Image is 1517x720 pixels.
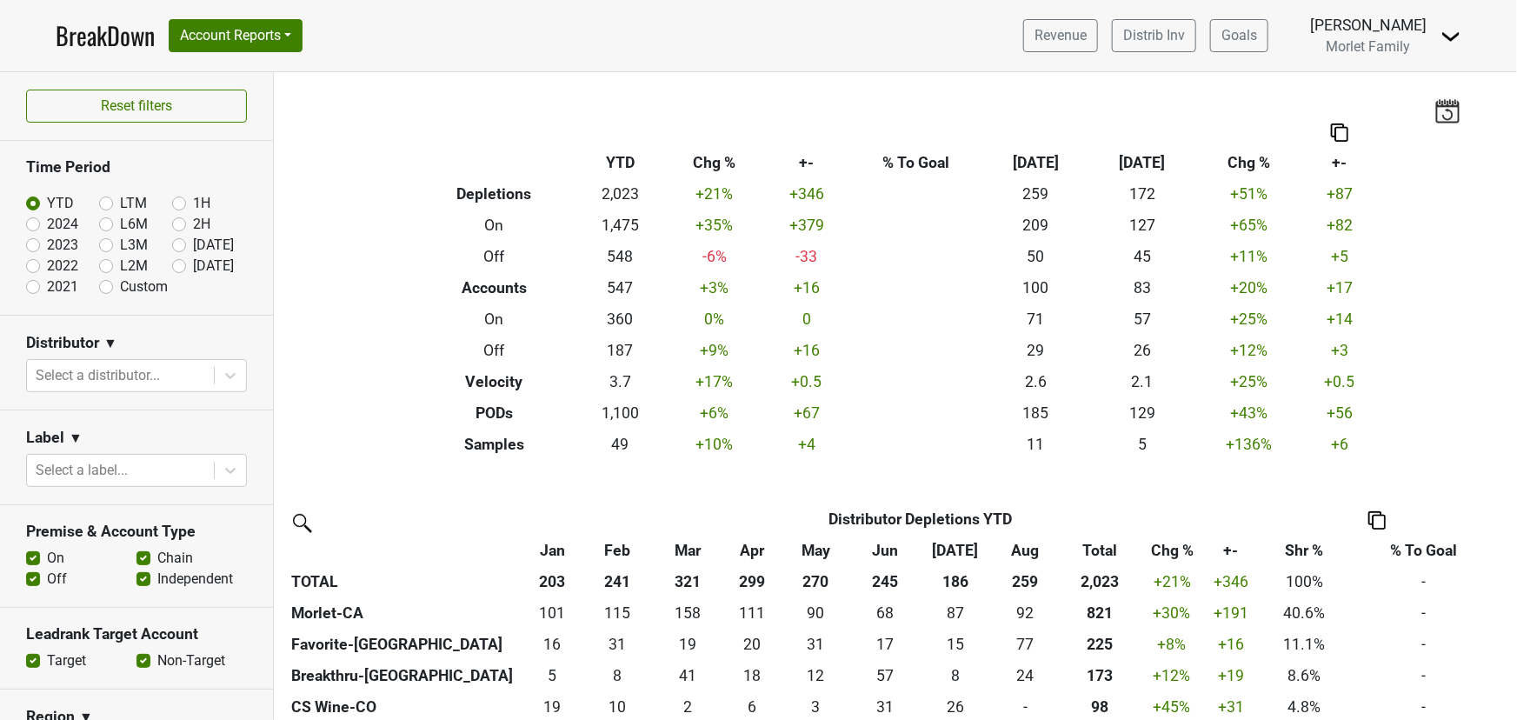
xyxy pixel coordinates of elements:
[1368,511,1386,530] img: Copy to clipboard
[653,629,723,660] td: 19.333
[120,256,148,277] label: L2M
[1089,303,1195,335] td: 57
[848,147,982,178] th: % To Goal
[1061,629,1140,660] th: 225.078
[665,241,765,272] td: -6 %
[522,535,583,566] th: Jan: activate to sort column ascending
[982,303,1088,335] td: 71
[764,397,848,429] td: +67
[287,597,522,629] th: Morlet-CA
[1195,397,1301,429] td: +43 %
[764,241,848,272] td: -33
[1331,123,1348,142] img: Copy to clipboard
[1310,14,1427,37] div: [PERSON_NAME]
[1064,633,1135,656] div: 225
[782,535,850,566] th: May: activate to sort column ascending
[193,235,234,256] label: [DATE]
[1258,566,1352,597] td: 100%
[26,334,99,352] h3: Distributor
[120,235,148,256] label: L3M
[526,696,578,718] div: 19
[990,597,1061,629] td: 91.833
[653,660,723,691] td: 40.667
[1258,660,1352,691] td: 8.6%
[782,597,850,629] td: 90
[921,597,991,629] td: 87
[157,569,233,590] label: Independent
[413,429,576,460] th: Samples
[764,366,848,397] td: +0.5
[921,535,991,566] th: Jul: activate to sort column ascending
[982,366,1088,397] td: 2.6
[413,366,576,397] th: Velocity
[764,210,848,241] td: +379
[764,303,848,335] td: 0
[576,397,665,429] td: 1,100
[722,629,782,660] td: 19.582
[1140,535,1205,566] th: Chg %: activate to sort column ascending
[727,696,777,718] div: 6
[287,629,522,660] th: Favorite-[GEOGRAPHIC_DATA]
[850,597,921,629] td: 68
[722,566,782,597] th: 299
[1440,26,1461,47] img: Dropdown Menu
[982,147,1088,178] th: [DATE]
[982,178,1088,210] td: 259
[1302,429,1378,460] td: +6
[1140,660,1205,691] td: +12 %
[1208,633,1253,656] div: +16
[47,256,78,277] label: 2022
[56,17,155,54] a: BreakDown
[576,210,665,241] td: 1,475
[982,272,1088,303] td: 100
[990,660,1061,691] td: 24
[921,629,991,660] td: 14.667
[413,335,576,366] th: Off
[413,303,576,335] th: On
[576,366,665,397] td: 3.7
[855,664,916,687] div: 57
[665,210,765,241] td: +35 %
[1064,664,1135,687] div: 173
[653,566,723,597] th: 321
[47,193,74,214] label: YTD
[764,147,848,178] th: +-
[582,597,653,629] td: 114.5
[526,633,578,656] div: 16
[1210,19,1268,52] a: Goals
[103,333,117,354] span: ▼
[193,214,210,235] label: 2H
[855,602,916,624] div: 68
[169,19,303,52] button: Account Reports
[1351,535,1496,566] th: % To Goal: activate to sort column ascending
[1302,366,1378,397] td: +0.5
[855,633,916,656] div: 17
[576,272,665,303] td: 547
[921,660,991,691] td: 8
[413,241,576,272] th: Off
[120,193,147,214] label: LTM
[850,629,921,660] td: 17
[526,602,578,624] div: 101
[582,566,653,597] th: 241
[665,366,765,397] td: +17 %
[722,660,782,691] td: 18.167
[413,272,576,303] th: Accounts
[1351,597,1496,629] td: -
[982,335,1088,366] td: 29
[587,602,649,624] div: 115
[582,629,653,660] td: 30.833
[1434,98,1460,123] img: last_updated_date
[522,660,583,691] td: 4.666
[665,429,765,460] td: +10 %
[587,664,649,687] div: 8
[69,428,83,449] span: ▼
[1140,597,1205,629] td: +30 %
[786,633,847,656] div: 31
[26,90,247,123] button: Reset filters
[653,535,723,566] th: Mar: activate to sort column ascending
[782,660,850,691] td: 12
[576,429,665,460] td: 49
[287,660,522,691] th: Breakthru-[GEOGRAPHIC_DATA]
[924,633,986,656] div: 15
